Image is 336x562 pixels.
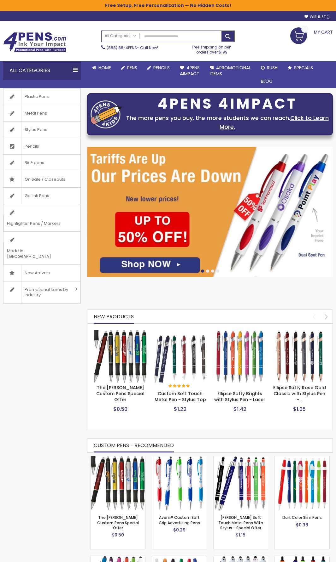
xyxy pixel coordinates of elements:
[21,281,73,303] span: Promotional Items by Industry
[3,105,80,122] a: Metal Pens
[256,75,278,88] a: Blog
[175,61,205,81] a: 4Pens4impact
[97,515,139,530] a: The [PERSON_NAME] Custom Pens Special Offer
[94,442,174,449] span: CUSTOM PENS - RECOMMENDED
[155,390,206,403] a: Custom Soft Touch Metal Pen - Stylus Top
[321,311,332,322] div: next
[282,515,322,520] a: Dart Color Slim Pens
[309,311,320,322] div: prev
[91,556,145,561] a: Epic Soft Touch® Custom Pens + Stylus - Special Offer
[91,100,122,129] img: four_pen_logo.png
[21,155,47,171] span: Bic® pens
[3,122,80,138] a: Stylus Pens
[107,45,137,50] a: (888) 88-4PENS
[21,138,42,155] span: Pencils
[3,32,66,52] img: 4Pens Custom Pens and Promotional Products
[21,188,52,204] span: Gel Ink Pens
[174,405,186,412] span: $1.22
[113,405,127,412] span: $0.50
[112,532,124,538] span: $0.50
[3,61,81,80] div: All Categories
[3,204,80,231] a: Highlighter Pens / Markers
[213,330,267,335] a: Ellipse Softy Brights with Stylus Pen - Laser
[102,31,139,41] a: All Categories
[233,405,246,412] span: $1.42
[107,45,158,50] span: - Call Now!
[96,384,144,403] a: The [PERSON_NAME] Custom Pens Special Offer
[273,330,326,383] img: Ellipse Softy Rose Gold Classic with Stylus Pen - Silver Laser
[87,61,116,75] a: Home
[153,65,170,71] span: Pencils
[173,527,186,533] span: $0.29
[214,456,268,511] img: Celeste Soft Touch Metal Pens With Stylus - Special Offer
[98,65,111,71] span: Home
[304,14,330,19] a: Wishlist
[152,456,207,511] img: Avenir® Custom Soft Grip Advertising Pens
[3,243,65,264] span: Made in [GEOGRAPHIC_DATA]
[214,390,265,403] a: Ellipse Softy Brights with Stylus Pen - Laser
[273,384,326,403] a: Ellipse Softy Rose Gold Classic with Stylus Pen -…
[256,61,283,75] a: Rush
[283,61,318,75] a: Specials
[91,456,145,511] img: The Barton Custom Pens Special Offer
[189,42,235,55] div: Free shipping on pen orders over $199
[275,556,329,561] a: Neon-Bright Promo Pens - Special Offer
[218,515,263,530] a: [PERSON_NAME] Soft Touch Metal Pens With Stylus - Special Offer
[180,65,200,77] span: 4Pens 4impact
[94,330,147,335] a: The Barton Custom Pens Special Offer
[3,215,64,232] span: Highlighter Pens / Markers
[3,265,80,281] a: New Arrivals
[205,61,256,81] a: 4PROMOTIONALITEMS
[21,122,50,138] span: Stylus Pens
[21,265,53,281] span: New Arrivals
[105,33,136,38] span: All Categories
[3,188,80,204] a: Gel Ink Pens
[116,61,142,75] a: Pens
[3,155,80,171] a: Bic® pens
[275,456,329,511] img: Dart Color slim Pens
[153,330,207,335] a: Custom Soft Touch Metal Pen - Stylus Top
[87,147,333,277] img: /cheap-promotional-products.html
[273,330,326,335] a: Ellipse Softy Rose Gold Classic with Stylus Pen - Silver Laser
[153,330,207,383] img: Custom Soft Touch Metal Pen - Stylus Top
[127,65,137,71] span: Pens
[3,232,80,264] a: Made in [GEOGRAPHIC_DATA]
[3,281,80,303] a: Promotional Items by Industry
[159,515,200,525] a: Avenir® Custom Soft Grip Advertising Pens
[296,522,308,528] span: $0.38
[214,456,268,461] a: Celeste Soft Touch Metal Pens With Stylus - Special Offer
[21,105,50,122] span: Metal Pens
[294,65,313,71] span: Specials
[267,65,278,71] span: Rush
[214,556,268,561] a: Kimberly Logo Stylus Pens - Special Offer
[3,88,80,105] a: Plastic Pens
[3,138,80,155] a: Pencils
[293,405,306,412] span: $1.65
[152,556,207,561] a: Escalade Metal-Grip Advertising Pens
[210,65,251,77] span: 4PROMOTIONAL ITEMS
[3,171,80,188] a: On Sale / Closeouts
[275,456,329,461] a: Dart Color slim Pens
[125,114,329,131] div: The more pens you buy, the more students we can reach.
[21,88,52,105] span: Plastic Pens
[94,313,134,320] span: New Products
[142,61,175,75] a: Pencils
[213,330,267,383] img: Ellipse Softy Brights with Stylus Pen - Laser
[152,456,207,461] a: Avenir® Custom Soft Grip Advertising Pens
[91,456,145,461] a: The Barton Custom Pens Special Offer
[125,97,329,111] div: 4PENS 4IMPACT
[21,171,68,188] span: On Sale / Closeouts
[236,532,245,538] span: $1.15
[261,78,273,84] span: Blog
[168,384,191,389] div: 100%
[94,330,147,383] img: The Barton Custom Pens Special Offer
